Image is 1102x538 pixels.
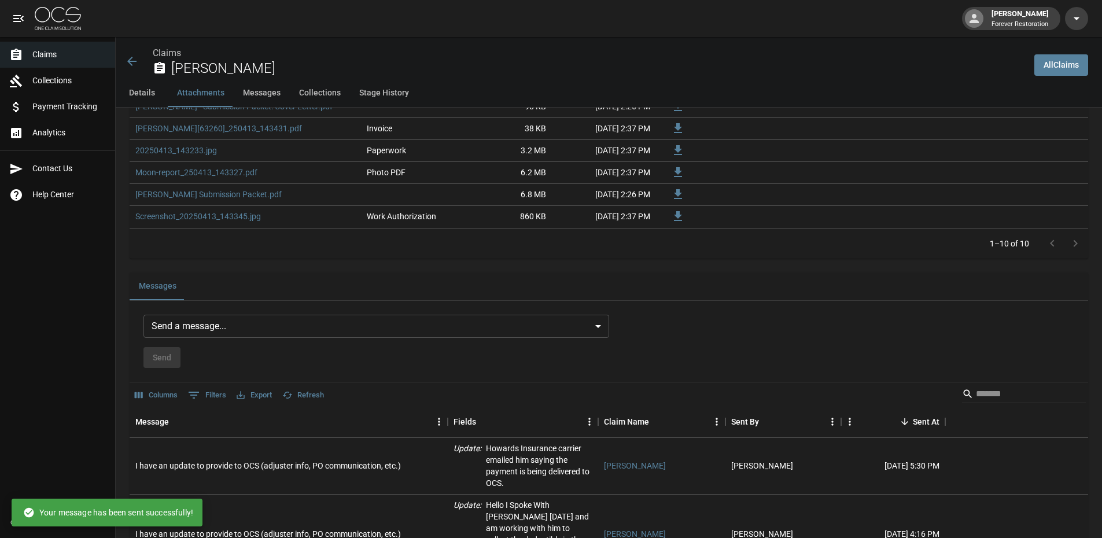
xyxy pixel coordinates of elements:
[367,211,436,222] div: Work Authorization
[234,79,290,107] button: Messages
[116,79,168,107] button: Details
[135,406,169,438] div: Message
[725,406,841,438] div: Sent By
[841,413,858,430] button: Menu
[465,184,552,206] div: 6.8 MB
[604,406,649,438] div: Claim Name
[731,460,793,471] div: John Porter
[32,49,106,61] span: Claims
[135,211,261,222] a: Screenshot_20250413_143345.jpg
[708,413,725,430] button: Menu
[731,406,759,438] div: Sent By
[350,79,418,107] button: Stage History
[132,386,180,404] button: Select columns
[130,272,186,300] button: Messages
[153,47,181,58] a: Claims
[465,162,552,184] div: 6.2 MB
[23,502,193,523] div: Your message has been sent successfully!
[962,385,1086,406] div: Search
[367,145,406,156] div: Paperwork
[234,386,275,404] button: Export
[135,460,401,471] div: I have an update to provide to OCS (adjuster info, PO communication, etc.)
[7,7,30,30] button: open drawer
[143,315,609,338] div: Send a message...
[130,406,448,438] div: Message
[10,517,105,528] div: © 2025 One Claim Solution
[135,167,257,178] a: Moon-report_250413_143327.pdf
[598,406,725,438] div: Claim Name
[913,406,939,438] div: Sent At
[367,167,406,178] div: Photo PDF
[454,406,476,438] div: Fields
[581,413,598,430] button: Menu
[116,79,1102,107] div: anchor tabs
[279,386,327,404] button: Refresh
[992,20,1049,30] p: Forever Restoration
[32,127,106,139] span: Analytics
[290,79,350,107] button: Collections
[897,414,913,430] button: Sort
[153,46,1025,60] nav: breadcrumb
[35,7,81,30] img: ocs-logo-white-transparent.png
[130,272,1088,300] div: related-list tabs
[135,123,302,134] a: [PERSON_NAME][63260]_250413_143431.pdf
[552,140,656,162] div: [DATE] 2:37 PM
[465,206,552,228] div: 860 KB
[32,75,106,87] span: Collections
[135,145,217,156] a: 20250413_143233.jpg
[649,414,665,430] button: Sort
[367,123,392,134] div: Invoice
[990,238,1029,249] p: 1–10 of 10
[32,163,106,175] span: Contact Us
[552,162,656,184] div: [DATE] 2:37 PM
[841,438,945,494] div: [DATE] 5:30 PM
[552,184,656,206] div: [DATE] 2:26 PM
[32,101,106,113] span: Payment Tracking
[32,189,106,201] span: Help Center
[168,79,234,107] button: Attachments
[185,386,229,404] button: Show filters
[454,443,481,489] p: Update :
[465,118,552,140] div: 38 KB
[135,189,282,200] a: [PERSON_NAME] Submission Packet.pdf
[841,406,945,438] div: Sent At
[552,206,656,228] div: [DATE] 2:37 PM
[430,413,448,430] button: Menu
[1034,54,1088,76] a: AllClaims
[171,60,1025,77] h2: [PERSON_NAME]
[169,414,185,430] button: Sort
[824,413,841,430] button: Menu
[448,406,598,438] div: Fields
[486,443,592,489] p: Howards Insurance carrier emailed him saying the payment is being delivered to OCS.
[552,118,656,140] div: [DATE] 2:37 PM
[987,8,1053,29] div: [PERSON_NAME]
[465,140,552,162] div: 3.2 MB
[759,414,775,430] button: Sort
[604,460,666,471] a: [PERSON_NAME]
[476,414,492,430] button: Sort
